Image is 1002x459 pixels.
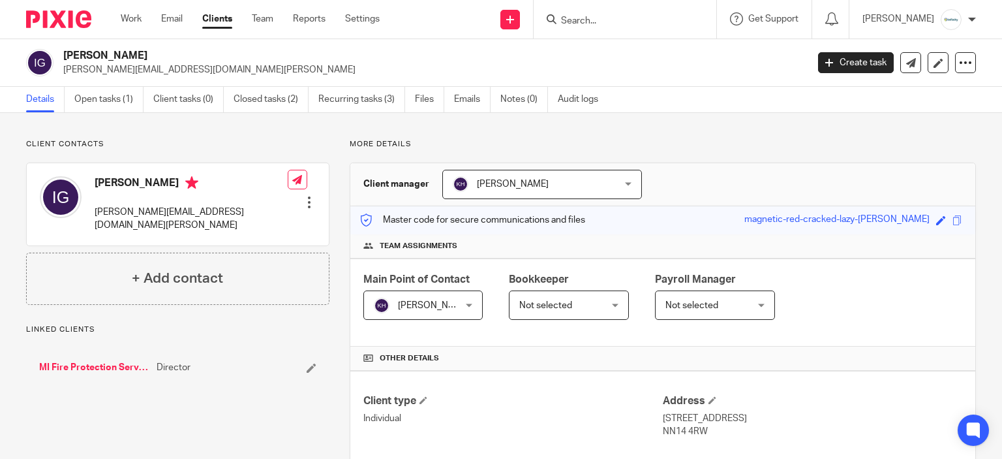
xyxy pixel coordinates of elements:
[161,12,183,25] a: Email
[454,87,491,112] a: Emails
[95,206,288,232] p: [PERSON_NAME][EMAIL_ADDRESS][DOMAIN_NAME][PERSON_NAME]
[26,324,329,335] p: Linked clients
[318,87,405,112] a: Recurring tasks (3)
[363,412,663,425] p: Individual
[363,394,663,408] h4: Client type
[63,49,652,63] h2: [PERSON_NAME]
[663,394,962,408] h4: Address
[39,361,150,374] a: MI Fire Protection Services Limited
[153,87,224,112] a: Client tasks (0)
[374,298,389,313] img: svg%3E
[558,87,608,112] a: Audit logs
[74,87,144,112] a: Open tasks (1)
[40,176,82,218] img: svg%3E
[655,274,736,285] span: Payroll Manager
[360,214,585,227] p: Master code for secure communications and files
[862,12,934,25] p: [PERSON_NAME]
[818,52,894,73] a: Create task
[477,180,549,189] span: [PERSON_NAME]
[202,12,232,25] a: Clients
[519,301,572,310] span: Not selected
[345,12,380,25] a: Settings
[509,274,569,285] span: Bookkeeper
[252,12,273,25] a: Team
[363,274,470,285] span: Main Point of Contact
[363,178,429,191] h3: Client manager
[121,12,142,25] a: Work
[398,301,470,310] span: [PERSON_NAME]
[63,63,798,76] p: [PERSON_NAME][EMAIL_ADDRESS][DOMAIN_NAME][PERSON_NAME]
[663,425,962,438] p: NN14 4RW
[293,12,326,25] a: Reports
[95,176,288,193] h4: [PERSON_NAME]
[26,87,65,112] a: Details
[560,16,677,27] input: Search
[500,87,548,112] a: Notes (0)
[380,241,457,251] span: Team assignments
[185,176,198,189] i: Primary
[415,87,444,112] a: Files
[663,412,962,425] p: [STREET_ADDRESS]
[380,353,439,364] span: Other details
[26,139,329,150] p: Client contacts
[748,14,798,24] span: Get Support
[234,87,309,112] a: Closed tasks (2)
[157,361,190,374] span: Director
[453,176,468,192] img: svg%3E
[665,301,718,310] span: Not selected
[744,213,930,228] div: magnetic-red-cracked-lazy-[PERSON_NAME]
[350,139,976,150] p: More details
[26,49,53,76] img: svg%3E
[26,10,91,28] img: Pixie
[132,268,223,289] h4: + Add contact
[941,9,962,30] img: Infinity%20Logo%20with%20Whitespace%20.png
